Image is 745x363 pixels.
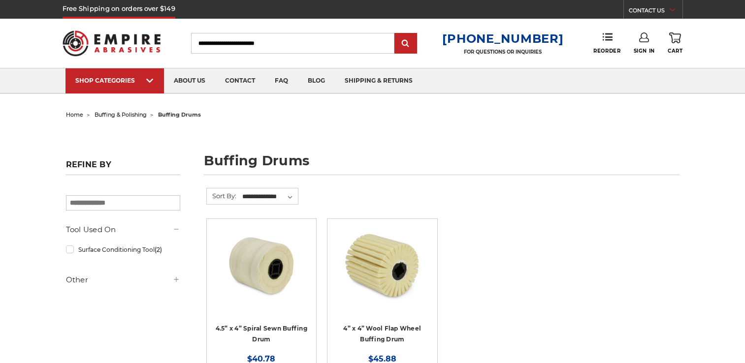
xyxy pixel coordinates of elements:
[634,48,655,54] span: Sign In
[335,68,422,93] a: shipping & returns
[442,31,563,46] a: [PHONE_NUMBER]
[668,32,682,54] a: Cart
[629,5,682,19] a: CONTACT US
[155,246,162,253] span: (2)
[214,226,309,321] a: 4.5 Inch Muslin Spiral Sewn Buffing Drum
[668,48,682,54] span: Cart
[241,189,298,204] select: Sort By:
[66,160,180,175] h5: Refine by
[593,32,620,54] a: Reorder
[593,48,620,54] span: Reorder
[95,111,147,118] a: buffing & polishing
[63,24,161,62] img: Empire Abrasives
[216,325,307,343] a: 4.5” x 4” Spiral Sewn Buffing Drum
[164,68,215,93] a: about us
[396,34,416,54] input: Submit
[334,226,430,321] a: 4 inch buffing and polishing drum
[66,241,180,258] a: Surface Conditioning Tool
[343,325,421,343] a: 4” x 4” Wool Flap Wheel Buffing Drum
[75,77,154,84] div: SHOP CATEGORIES
[66,224,180,236] h5: Tool Used On
[215,68,265,93] a: contact
[343,226,421,304] img: 4 inch buffing and polishing drum
[298,68,335,93] a: blog
[207,188,236,203] label: Sort By:
[265,68,298,93] a: faq
[158,111,201,118] span: buffing drums
[66,274,180,286] h5: Other
[66,111,83,118] a: home
[204,154,680,175] h1: buffing drums
[442,49,563,55] p: FOR QUESTIONS OR INQUIRIES
[222,226,301,304] img: 4.5 Inch Muslin Spiral Sewn Buffing Drum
